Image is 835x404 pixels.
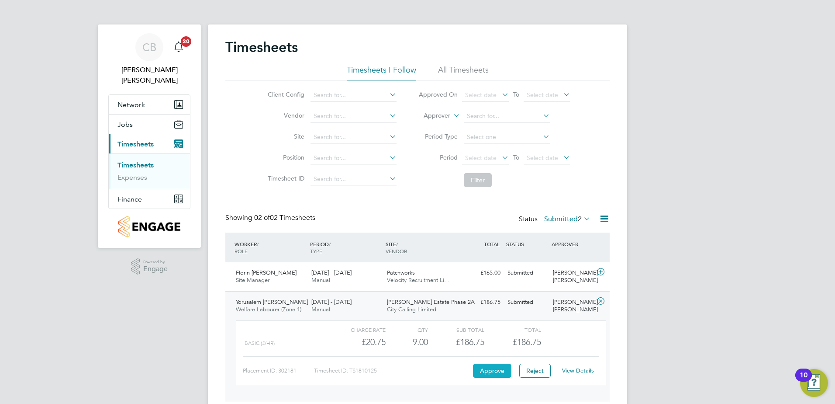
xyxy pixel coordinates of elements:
[418,132,458,140] label: Period Type
[438,65,489,80] li: All Timesheets
[800,375,807,387] div: 10
[800,369,828,397] button: Open Resource Center, 10 new notifications
[311,131,397,143] input: Search for...
[243,364,314,378] div: Placement ID: 302181
[245,340,275,346] span: Basic (£/HR)
[418,153,458,161] label: Period
[108,65,190,86] span: Connor Benning
[131,258,168,275] a: Powered byEngage
[265,91,304,98] label: Client Config
[329,324,386,335] div: Charge rate
[265,174,304,182] label: Timesheet ID
[265,111,304,119] label: Vendor
[387,306,436,313] span: City Calling Limited
[578,215,582,223] span: 2
[428,324,484,335] div: Sub Total
[383,236,459,259] div: SITE
[464,131,550,143] input: Select one
[117,173,147,181] a: Expenses
[143,258,168,266] span: Powered by
[118,216,180,237] img: countryside-properties-logo-retina.png
[549,295,595,317] div: [PERSON_NAME] [PERSON_NAME]
[254,213,270,222] span: 02 of
[511,152,522,163] span: To
[117,195,142,203] span: Finance
[465,91,497,99] span: Select date
[386,324,428,335] div: QTY
[311,89,397,101] input: Search for...
[511,89,522,100] span: To
[117,140,154,148] span: Timesheets
[484,324,541,335] div: Total
[225,213,317,223] div: Showing
[387,298,475,306] span: [PERSON_NAME] Estate Phase 2A
[109,153,190,189] div: Timesheets
[513,337,541,347] span: £186.75
[347,65,416,80] li: Timesheets I Follow
[236,306,301,313] span: Welfare Labourer (Zone 1)
[232,236,308,259] div: WORKER
[181,36,191,47] span: 20
[549,236,595,252] div: APPROVER
[311,306,330,313] span: Manual
[108,33,190,86] a: CB[PERSON_NAME] [PERSON_NAME]
[310,247,322,254] span: TYPE
[109,189,190,209] button: Finance
[527,154,558,162] span: Select date
[314,364,471,378] div: Timesheet ID: TS1810125
[562,367,594,374] a: View Details
[527,91,558,99] span: Select date
[459,295,504,310] div: £186.75
[311,152,397,164] input: Search for...
[459,266,504,280] div: £165.00
[109,134,190,153] button: Timesheets
[142,42,156,53] span: CB
[386,335,428,349] div: 9.00
[265,153,304,161] label: Position
[504,236,549,252] div: STATUS
[143,265,168,273] span: Engage
[311,110,397,122] input: Search for...
[484,240,500,247] span: TOTAL
[418,91,458,98] label: Approved On
[225,38,298,56] h2: Timesheets
[170,33,187,61] a: 20
[236,269,297,276] span: Florin-[PERSON_NAME]
[311,276,330,284] span: Manual
[411,111,450,120] label: Approver
[235,247,248,254] span: ROLE
[464,173,492,187] button: Filter
[387,276,450,284] span: Velocity Recruitment Li…
[329,335,386,349] div: £20.75
[504,266,549,280] div: Submitted
[465,154,497,162] span: Select date
[257,240,259,247] span: /
[519,213,592,226] div: Status
[108,216,190,237] a: Go to home page
[236,276,269,284] span: Site Manager
[464,110,550,122] input: Search for...
[308,236,383,259] div: PERIOD
[311,298,352,306] span: [DATE] - [DATE]
[254,213,315,222] span: 02 Timesheets
[386,247,407,254] span: VENDOR
[544,215,590,223] label: Submitted
[329,240,331,247] span: /
[519,364,551,378] button: Reject
[311,173,397,185] input: Search for...
[236,298,308,306] span: Yorusalem [PERSON_NAME]
[117,120,133,129] span: Jobs
[98,24,201,248] nav: Main navigation
[549,266,595,288] div: [PERSON_NAME] [PERSON_NAME]
[117,101,145,109] span: Network
[117,161,154,169] a: Timesheets
[473,364,511,378] button: Approve
[311,269,352,276] span: [DATE] - [DATE]
[396,240,398,247] span: /
[109,115,190,134] button: Jobs
[109,95,190,114] button: Network
[428,335,484,349] div: £186.75
[504,295,549,310] div: Submitted
[387,269,415,276] span: Patchworks
[265,132,304,140] label: Site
